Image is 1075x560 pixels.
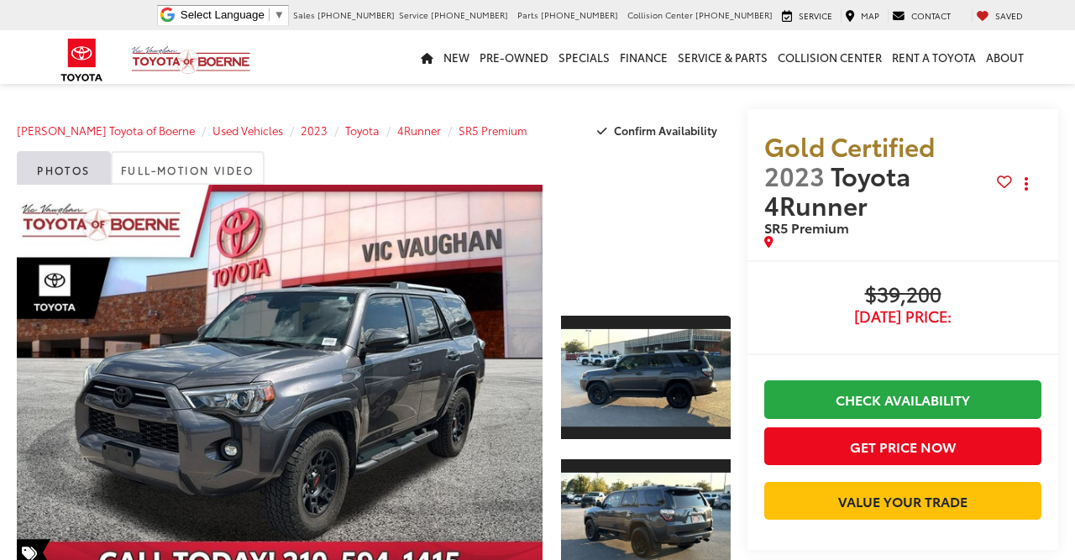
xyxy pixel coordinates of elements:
[438,30,475,84] a: New
[475,30,553,84] a: Pre-Owned
[561,185,731,298] div: View Full-Motion Video
[399,8,428,21] span: Service
[553,30,615,84] a: Specials
[274,8,285,21] span: ▼
[431,8,508,21] span: [PHONE_NUMBER]
[561,314,731,441] a: Expand Photo 1
[1025,177,1028,191] span: dropdown dots
[887,30,981,84] a: Rent a Toyota
[773,30,887,84] a: Collision Center
[627,8,693,21] span: Collision Center
[131,45,251,75] img: Vic Vaughan Toyota of Boerne
[614,123,717,138] span: Confirm Availability
[588,116,732,145] button: Confirm Availability
[50,33,113,87] img: Toyota
[799,9,832,22] span: Service
[764,308,1041,325] span: [DATE] Price:
[764,157,910,222] span: Toyota 4Runner
[778,9,836,23] a: Service
[459,123,527,138] a: SR5 Premium
[181,8,285,21] a: Select Language​
[764,128,935,164] span: Gold Certified
[673,30,773,84] a: Service & Parts: Opens in a new tab
[764,427,1041,465] button: Get Price Now
[269,8,270,21] span: ​
[764,283,1041,308] span: $39,200
[615,30,673,84] a: Finance
[541,8,618,21] span: [PHONE_NUMBER]
[293,8,315,21] span: Sales
[764,217,849,237] span: SR5 Premium
[17,151,111,185] a: Photos
[517,8,538,21] span: Parts
[1012,169,1041,198] button: Actions
[861,9,879,22] span: Map
[764,380,1041,418] a: Check Availability
[972,9,1027,23] a: My Saved Vehicles
[181,8,265,21] span: Select Language
[764,157,825,193] span: 2023
[111,151,265,185] a: Full-Motion Video
[397,123,441,138] a: 4Runner
[345,123,380,138] a: Toyota
[17,123,195,138] a: [PERSON_NAME] Toyota of Boerne
[841,9,884,23] a: Map
[995,9,1023,22] span: Saved
[212,123,283,138] a: Used Vehicles
[981,30,1029,84] a: About
[301,123,328,138] a: 2023
[888,9,955,23] a: Contact
[911,9,951,22] span: Contact
[317,8,395,21] span: [PHONE_NUMBER]
[559,329,732,427] img: 2023 Toyota 4Runner SR5 Premium
[764,482,1041,520] a: Value Your Trade
[416,30,438,84] a: Home
[695,8,773,21] span: [PHONE_NUMBER]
